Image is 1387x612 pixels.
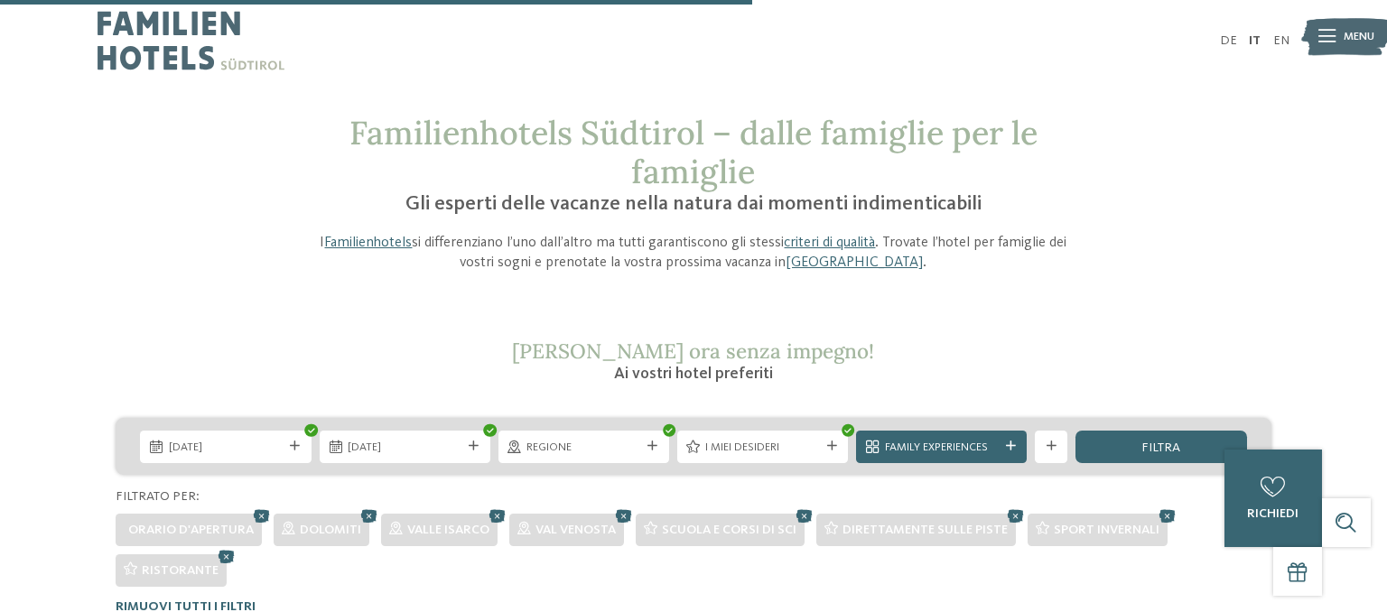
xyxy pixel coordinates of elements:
[786,255,923,270] a: [GEOGRAPHIC_DATA]
[526,440,640,456] span: Regione
[1224,450,1322,547] a: richiedi
[512,338,874,364] span: [PERSON_NAME] ora senza impegno!
[1141,441,1180,454] span: filtra
[128,524,254,536] span: Orario d'apertura
[307,233,1080,274] p: I si differenziano l’uno dall’altro ma tutti garantiscono gli stessi . Trovate l’hotel per famigl...
[842,524,1008,536] span: Direttamente sulle piste
[324,236,412,250] a: Familienhotels
[407,524,489,536] span: Valle Isarco
[405,194,982,214] span: Gli esperti delle vacanze nella natura dai momenti indimenticabili
[348,440,461,456] span: [DATE]
[885,440,999,456] span: Family Experiences
[1054,524,1159,536] span: Sport invernali
[116,490,200,503] span: Filtrato per:
[300,524,361,536] span: Dolomiti
[614,366,773,382] span: Ai vostri hotel preferiti
[169,440,283,456] span: [DATE]
[784,236,875,250] a: criteri di qualità
[1344,29,1374,45] span: Menu
[1220,34,1237,47] a: DE
[349,112,1038,192] span: Familienhotels Südtirol – dalle famiglie per le famiglie
[705,440,819,456] span: I miei desideri
[662,524,796,536] span: Scuola e corsi di sci
[1249,34,1261,47] a: IT
[1247,507,1299,520] span: richiedi
[535,524,616,536] span: Val Venosta
[142,564,219,577] span: Ristorante
[1273,34,1289,47] a: EN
